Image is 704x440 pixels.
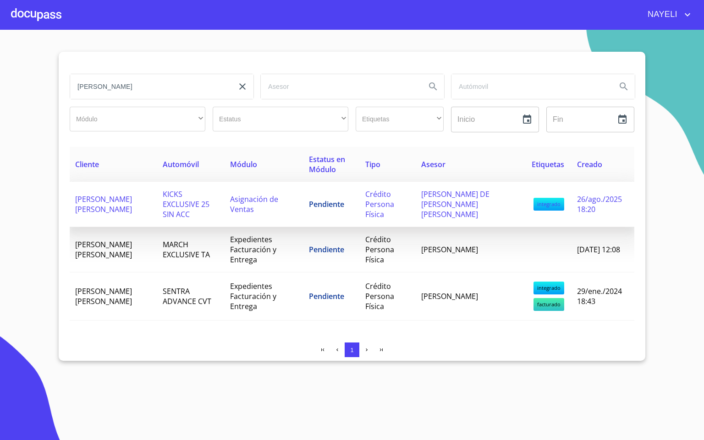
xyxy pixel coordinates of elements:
span: Crédito Persona Física [365,281,394,311]
button: account of current user [641,7,693,22]
span: [PERSON_NAME] [PERSON_NAME] [75,194,132,214]
span: Asignación de Ventas [230,194,278,214]
span: SENTRA ADVANCE CVT [163,286,211,306]
button: Search [613,76,635,98]
span: Crédito Persona Física [365,234,394,265]
span: Creado [577,159,602,169]
span: Pendiente [309,291,344,301]
span: Expedientes Facturación y Entrega [230,234,276,265]
span: integrado [533,198,564,211]
span: Módulo [230,159,257,169]
button: Search [422,76,444,98]
span: Estatus en Módulo [309,154,345,174]
span: Automóvil [163,159,199,169]
span: Etiquetas [532,159,564,169]
span: 26/ago./2025 18:20 [577,194,622,214]
span: Crédito Persona Física [365,189,394,219]
span: Pendiente [309,199,344,209]
span: Tipo [365,159,380,169]
span: integrado [533,282,564,294]
span: [PERSON_NAME] [PERSON_NAME] [75,286,132,306]
span: MARCH EXCLUSIVE TA [163,239,210,260]
span: [DATE] 12:08 [577,244,620,255]
input: search [70,74,228,99]
span: Cliente [75,159,99,169]
div: ​ [70,107,205,131]
span: [PERSON_NAME] DE [PERSON_NAME] [PERSON_NAME] [421,189,489,219]
button: 1 [345,342,359,357]
span: [PERSON_NAME] [421,244,478,255]
span: Asesor [421,159,445,169]
button: clear input [231,76,253,98]
span: KICKS EXCLUSIVE 25 SIN ACC [163,189,209,219]
input: search [261,74,418,99]
span: Pendiente [309,244,344,255]
div: ​ [213,107,348,131]
span: 29/ene./2024 18:43 [577,286,622,306]
span: NAYELI [641,7,682,22]
span: [PERSON_NAME] [PERSON_NAME] [75,239,132,260]
input: search [451,74,609,99]
span: [PERSON_NAME] [421,291,478,301]
span: facturado [533,298,564,311]
div: ​ [356,107,444,131]
span: 1 [350,347,353,353]
span: Expedientes Facturación y Entrega [230,281,276,311]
